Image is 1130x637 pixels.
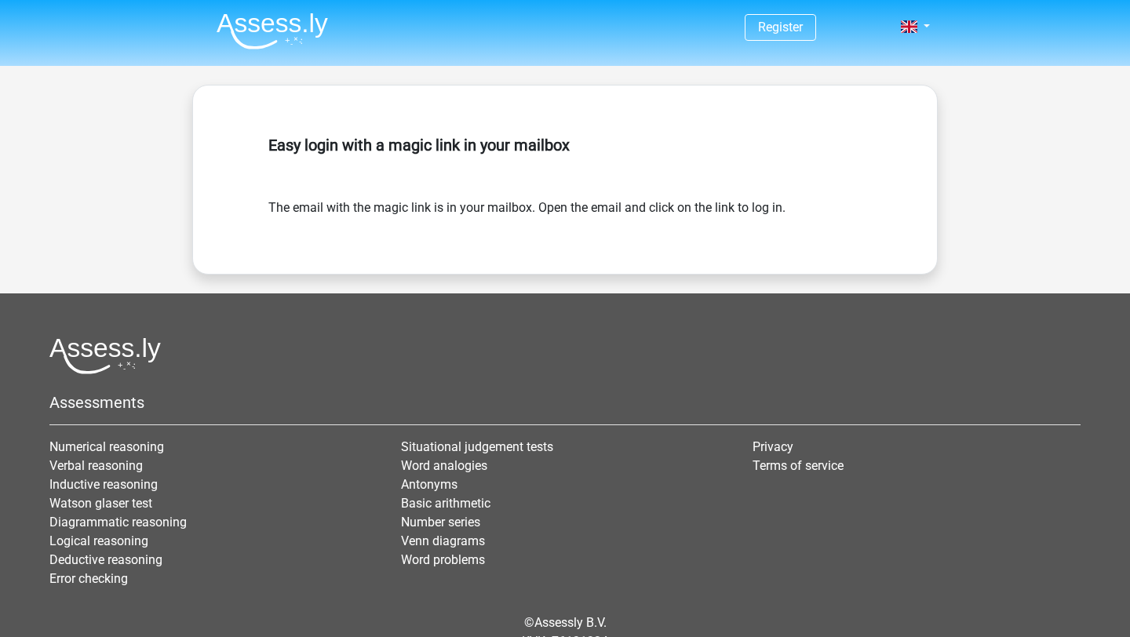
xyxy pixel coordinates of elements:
[401,458,487,473] a: Word analogies
[401,515,480,530] a: Number series
[49,533,148,548] a: Logical reasoning
[401,496,490,511] a: Basic arithmetic
[753,439,793,454] a: Privacy
[401,552,485,567] a: Word problems
[401,439,553,454] a: Situational judgement tests
[49,571,128,586] a: Error checking
[401,477,457,492] a: Antonyms
[758,20,803,35] a: Register
[49,477,158,492] a: Inductive reasoning
[49,552,162,567] a: Deductive reasoning
[268,136,862,155] h5: Easy login with a magic link in your mailbox
[49,439,164,454] a: Numerical reasoning
[753,458,844,473] a: Terms of service
[49,515,187,530] a: Diagrammatic reasoning
[401,533,485,548] a: Venn diagrams
[268,198,862,217] form: The email with the magic link is in your mailbox. Open the email and click on the link to log in.
[49,393,1081,412] h5: Assessments
[49,458,143,473] a: Verbal reasoning
[49,496,152,511] a: Watson glaser test
[217,13,328,49] img: Assessly
[49,337,161,374] img: Assessly logo
[534,615,607,630] a: Assessly B.V.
